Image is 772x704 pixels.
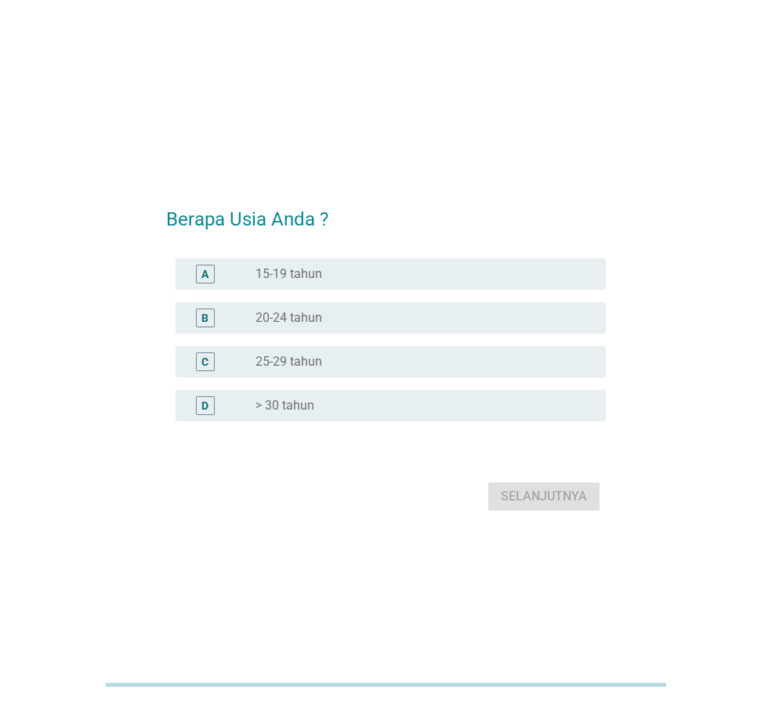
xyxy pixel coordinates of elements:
div: B [201,309,208,326]
label: 15-19 tahun [256,266,322,282]
h2: Berapa Usia Anda ? [166,190,606,233]
div: D [201,397,208,413]
label: 25-29 tahun [256,354,322,370]
label: > 30 tahun [256,398,314,413]
label: 20-24 tahun [256,310,322,326]
div: C [201,353,208,370]
div: A [201,265,208,282]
